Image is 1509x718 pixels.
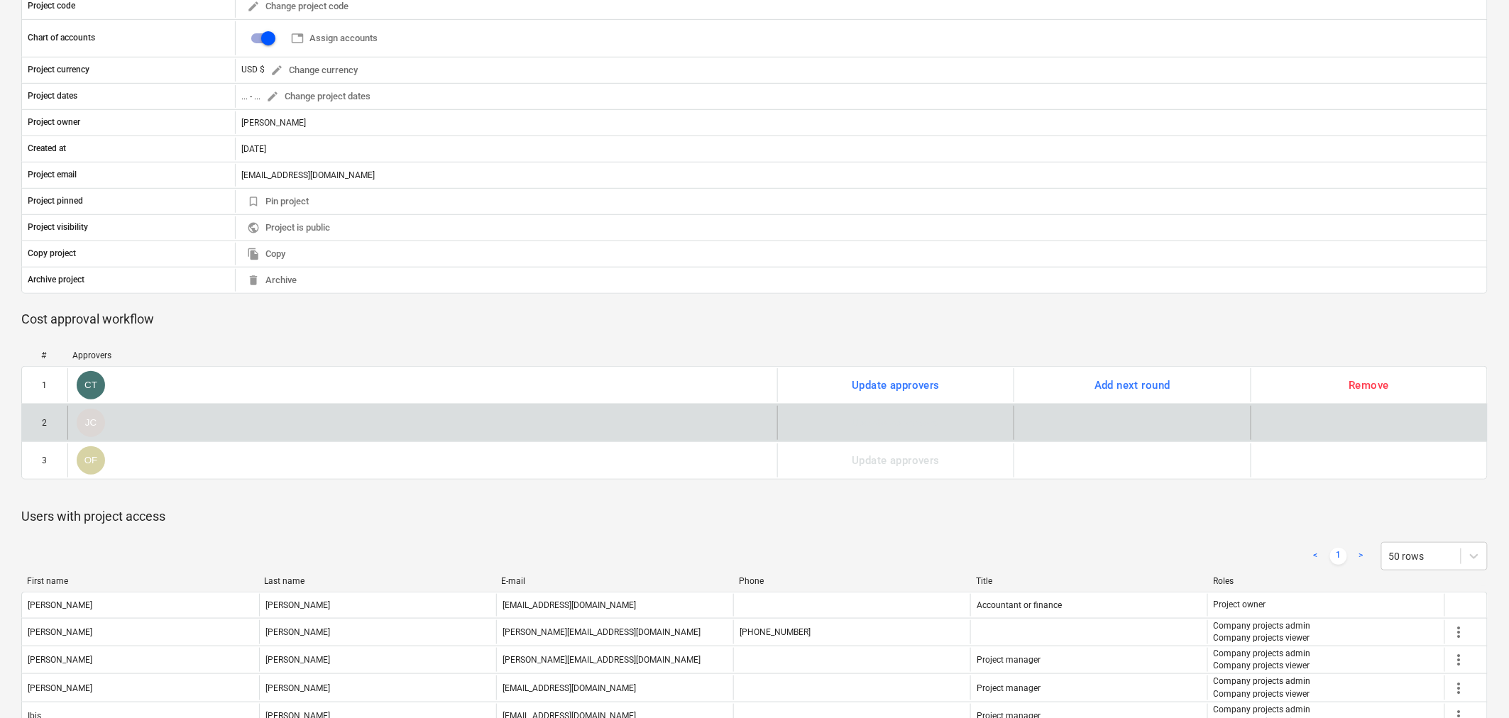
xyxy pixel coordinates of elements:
div: Approvers [72,350,772,360]
button: Update approvers [844,371,948,399]
div: [PERSON_NAME][EMAIL_ADDRESS][DOMAIN_NAME] [503,655,701,665]
button: Copy [241,243,291,265]
p: Copy project [28,248,76,260]
button: Add next round [1087,371,1178,399]
p: Project dates [28,90,77,102]
span: JC [85,417,97,428]
div: 2 [43,418,48,428]
div: [PERSON_NAME] [265,683,330,693]
div: [PERSON_NAME][EMAIL_ADDRESS][DOMAIN_NAME] [503,627,701,637]
div: [DATE] [235,138,1487,160]
p: Company projects admin [1214,620,1311,632]
button: Assign accounts [285,28,383,50]
div: 3 [43,455,48,465]
a: Previous page [1307,548,1324,565]
p: Project visibility [28,221,88,233]
p: Project owner [1214,599,1266,611]
div: Oscar Frances [77,446,105,475]
span: public [247,221,260,234]
div: Add next round [1094,376,1170,394]
div: Christian Titze [77,371,105,399]
p: Company projects viewer [1214,688,1311,700]
div: [EMAIL_ADDRESS][DOMAIN_NAME] [503,683,636,693]
span: file_copy [247,248,260,260]
p: Company projects viewer [1214,660,1311,672]
div: [PERSON_NAME] [265,600,330,610]
div: [PERSON_NAME] [28,627,92,637]
button: Remove [1341,371,1398,399]
div: Phone [739,576,965,586]
p: Company projects admin [1214,704,1311,716]
p: Chart of accounts [28,32,95,44]
div: [PERSON_NAME] [28,655,92,665]
button: Pin project [241,191,314,213]
span: delete [247,274,260,287]
div: Remove [1349,376,1390,394]
div: # [27,350,61,360]
div: ... - ... [241,92,260,101]
div: [PERSON_NAME] [28,683,92,693]
span: Project is public [247,220,330,236]
div: Update approvers [852,376,940,394]
p: Project pinned [28,195,83,207]
span: Change currency [270,62,358,79]
div: Jorge Choy [77,409,105,437]
span: edit [270,64,283,77]
p: Company projects admin [1214,648,1311,660]
div: [PERSON_NAME] [265,655,330,665]
span: bookmark_border [247,195,260,208]
div: [PERSON_NAME] [235,111,1487,134]
button: Change currency [265,60,363,82]
div: [PERSON_NAME] [28,600,92,610]
span: Project manager [977,655,1041,665]
p: Company projects admin [1214,675,1311,687]
p: Project email [28,169,77,181]
button: Change project dates [260,86,376,108]
p: Users with project access [21,508,1488,525]
span: more_vert [1451,624,1468,641]
div: [PHONE_NUMBER] [740,627,811,637]
p: Archive project [28,274,84,286]
iframe: Chat Widget [1438,650,1509,718]
span: Project manager [977,683,1041,693]
p: Project currency [28,64,89,76]
span: Pin project [247,194,309,210]
a: Next page [1353,548,1370,565]
div: Roles [1214,576,1439,586]
div: Title [976,576,1202,586]
span: Accountant or finance [977,600,1062,610]
p: Created at [28,143,66,155]
p: Cost approval workflow [21,311,1488,328]
span: OF [84,455,98,465]
div: First name [27,576,253,586]
button: Project is public [241,217,336,239]
span: CT [84,380,97,390]
span: Assign accounts [291,31,378,47]
span: table [291,32,304,45]
div: Last name [264,576,490,586]
div: [EMAIL_ADDRESS][DOMAIN_NAME] [503,600,636,610]
div: E-mail [502,576,728,586]
button: Archive [241,270,302,292]
p: Company projects viewer [1214,632,1311,644]
div: [EMAIL_ADDRESS][DOMAIN_NAME] [235,164,1487,187]
span: Copy [247,246,285,263]
span: Change project dates [266,89,371,105]
p: Project owner [28,116,80,128]
span: edit [266,90,279,103]
div: [PERSON_NAME] [265,627,330,637]
div: 1 [43,380,48,390]
a: Page 1 is your current page [1330,548,1347,565]
span: Archive [247,272,297,289]
span: USD $ [241,65,265,74]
